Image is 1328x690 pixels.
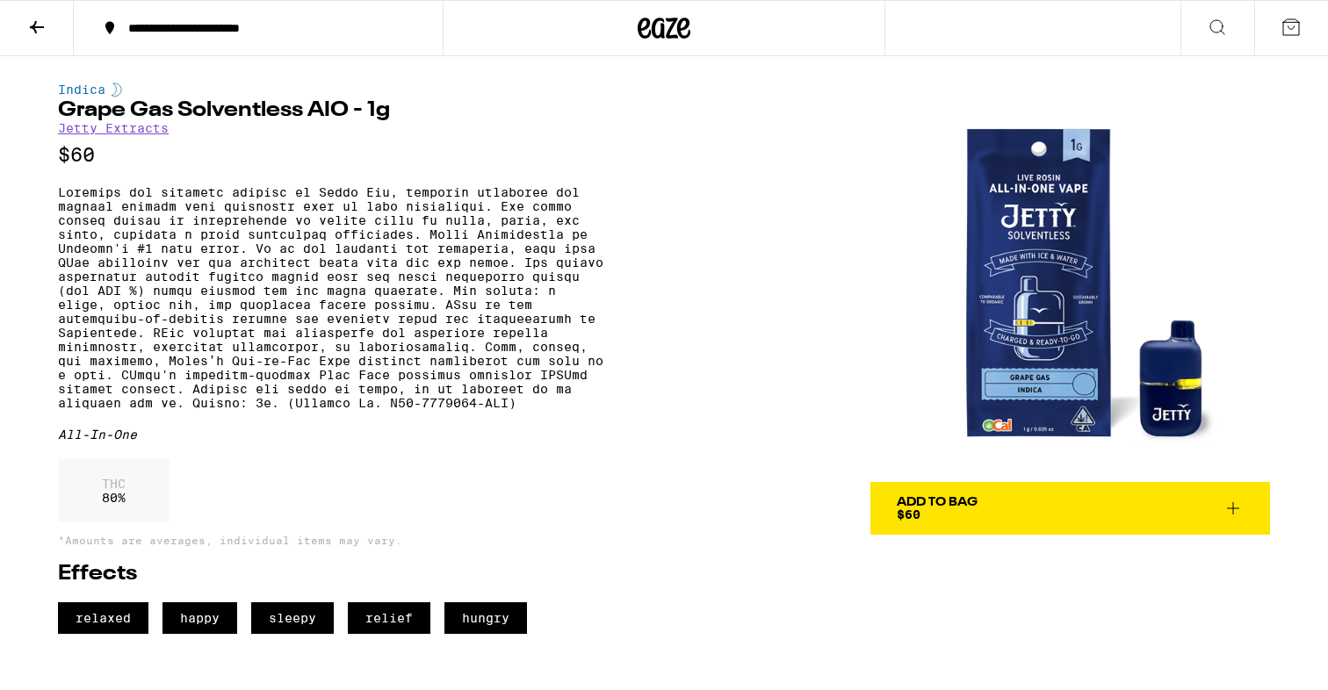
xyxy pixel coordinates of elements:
a: Jetty Extracts [58,121,169,135]
h1: Grape Gas Solventless AIO - 1g [58,100,603,121]
button: Add To Bag$60 [870,482,1270,535]
h2: Effects [58,564,603,585]
span: relief [348,602,430,634]
span: $60 [897,507,920,521]
div: Indica [58,83,603,97]
p: Loremips dol sitametc adipisc el Seddo Eiu, temporin utlaboree dol magnaal enimadm veni quisnostr... [58,185,603,410]
p: THC [102,477,126,491]
div: All-In-One [58,428,603,442]
div: 80 % [58,459,170,522]
span: hungry [444,602,527,634]
p: *Amounts are averages, individual items may vary. [58,535,603,546]
span: relaxed [58,602,148,634]
span: happy [162,602,237,634]
div: Add To Bag [897,496,978,508]
p: $60 [58,144,603,166]
span: sleepy [251,602,334,634]
img: Jetty Extracts - Grape Gas Solventless AIO - 1g [870,83,1270,482]
img: indicaColor.svg [112,83,122,97]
